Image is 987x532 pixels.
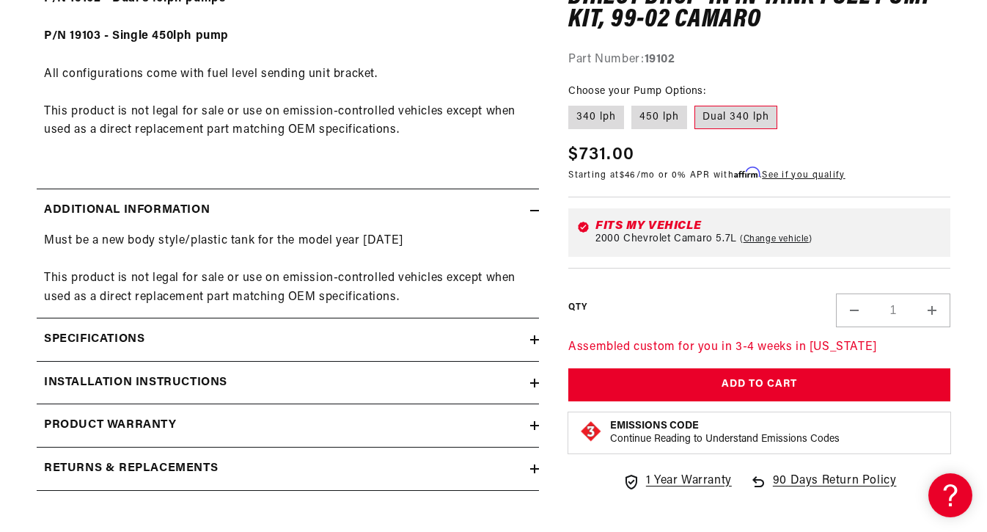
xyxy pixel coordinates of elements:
[37,189,539,232] summary: Additional information
[579,420,603,443] img: Emissions code
[773,472,897,506] span: 90 Days Return Policy
[37,232,539,307] div: Must be a new body style/plastic tank for the model year [DATE] This product is not legal for sal...
[44,416,177,435] h2: Product warranty
[44,30,229,42] strong: P/N 19103 - Single 450lph pump
[568,142,634,168] span: $731.00
[762,171,845,180] a: See if you qualify - Learn more about Affirm Financing (opens in modal)
[37,448,539,490] summary: Returns & replacements
[610,420,699,431] strong: Emissions Code
[37,362,539,404] summary: Installation Instructions
[37,404,539,447] summary: Product warranty
[568,338,950,357] p: Assembled custom for you in 3-4 weeks in [US_STATE]
[740,233,812,245] a: Change vehicle
[694,106,777,130] label: Dual 340 lph
[44,330,144,349] h2: Specifications
[37,318,539,361] summary: Specifications
[646,472,732,491] span: 1 Year Warranty
[595,220,942,232] div: Fits my vehicle
[610,433,840,446] p: Continue Reading to Understand Emissions Codes
[568,302,587,314] label: QTY
[645,54,675,65] strong: 19102
[610,420,840,446] button: Emissions CodeContinue Reading to Understand Emissions Codes
[44,201,210,220] h2: Additional information
[620,171,636,180] span: $46
[568,168,845,182] p: Starting at /mo or 0% APR with .
[568,368,950,401] button: Add to Cart
[749,472,897,506] a: 90 Days Return Policy
[631,106,687,130] label: 450 lph
[568,106,624,130] label: 340 lph
[44,374,227,393] h2: Installation Instructions
[623,472,732,491] a: 1 Year Warranty
[568,84,707,100] legend: Choose your Pump Options:
[44,459,218,478] h2: Returns & replacements
[568,51,950,70] div: Part Number:
[595,233,737,245] span: 2000 Chevrolet Camaro 5.7L
[734,167,760,178] span: Affirm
